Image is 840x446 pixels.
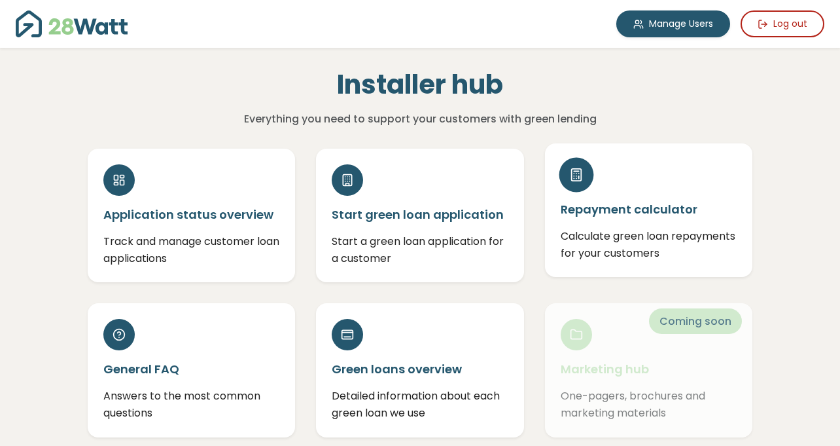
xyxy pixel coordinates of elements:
[202,69,639,100] h1: Installer hub
[103,233,279,267] p: Track and manage customer loan applications
[332,361,508,377] h5: Green loans overview
[332,233,508,267] p: Start a green loan application for a customer
[741,10,824,37] button: Log out
[561,228,737,261] p: Calculate green loan repayments for your customers
[103,206,279,223] h5: Application status overview
[616,10,730,37] a: Manage Users
[561,361,737,377] h5: Marketing hub
[561,388,737,421] p: One-pagers, brochures and marketing materials
[332,388,508,421] p: Detailed information about each green loan we use
[16,10,128,37] img: 28Watt
[202,111,639,128] p: Everything you need to support your customers with green lending
[332,206,508,223] h5: Start green loan application
[103,361,279,377] h5: General FAQ
[561,201,737,217] h5: Repayment calculator
[103,388,279,421] p: Answers to the most common questions
[649,308,742,334] span: Coming soon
